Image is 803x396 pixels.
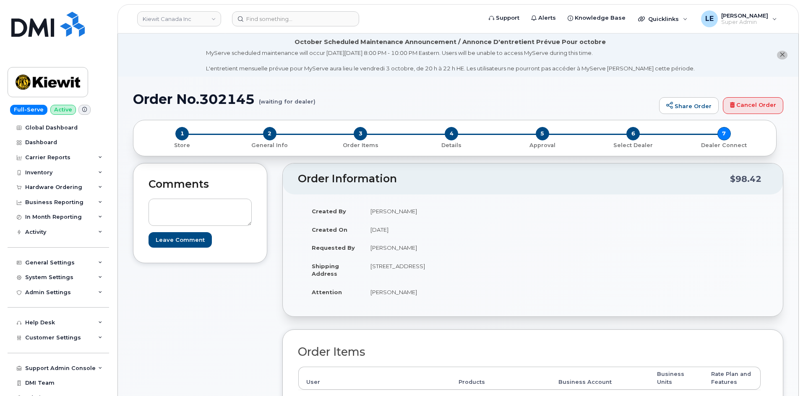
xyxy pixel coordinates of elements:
th: Products [451,367,550,390]
button: close notification [777,51,787,60]
a: 6 Select Dealer [588,140,679,149]
strong: Attention [312,289,342,295]
a: Cancel Order [723,97,783,114]
a: 5 Approval [497,140,588,149]
span: 2 [263,127,276,140]
td: [PERSON_NAME] [363,202,527,220]
div: $98.42 [730,171,761,187]
p: Approval [500,142,584,149]
p: Order Items [318,142,403,149]
span: 1 [175,127,189,140]
p: Store [143,142,221,149]
span: 6 [626,127,640,140]
strong: Requested By [312,244,355,251]
span: 3 [354,127,367,140]
input: Leave Comment [149,232,212,248]
small: (waiting for dealer) [259,92,315,105]
th: Rate Plan and Features [704,367,761,390]
p: Select Dealer [591,142,675,149]
h1: Order No.302145 [133,92,655,106]
h2: Comments [149,179,252,190]
strong: Created On [312,226,347,233]
span: 5 [536,127,549,140]
div: October Scheduled Maintenance Announcement / Annonce D'entretient Prévue Pour octobre [295,38,606,47]
a: 4 Details [406,140,497,149]
td: [PERSON_NAME] [363,238,527,257]
a: 3 Order Items [315,140,406,149]
td: [DATE] [363,220,527,239]
td: [STREET_ADDRESS] [363,257,527,283]
th: Business Account [551,367,649,390]
div: MyServe scheduled maintenance will occur [DATE][DATE] 8:00 PM - 10:00 PM Eastern. Users will be u... [206,49,695,72]
a: 2 General Info [224,140,315,149]
iframe: Messenger Launcher [766,360,797,390]
a: 1 Store [140,140,224,149]
th: Business Units [649,367,704,390]
p: Details [409,142,494,149]
strong: Created By [312,208,346,215]
strong: Shipping Address [312,263,339,277]
td: [PERSON_NAME] [363,283,527,301]
span: 4 [445,127,458,140]
th: User [298,367,451,390]
h2: Order Information [298,173,730,185]
p: General Info [228,142,312,149]
h2: Order Items [298,346,761,358]
a: Share Order [659,97,719,114]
